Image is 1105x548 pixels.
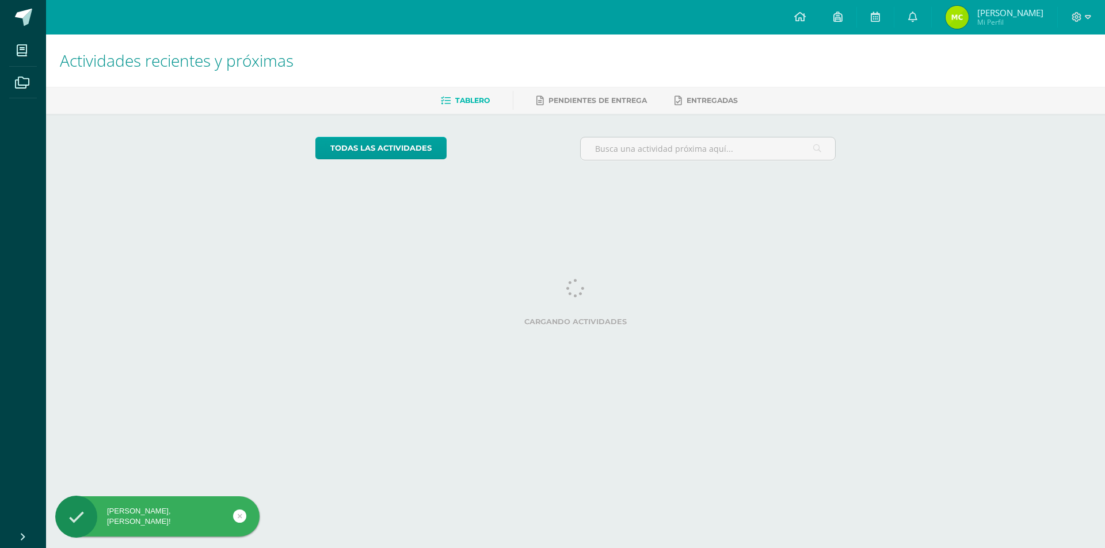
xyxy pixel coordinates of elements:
[315,137,447,159] a: todas las Actividades
[687,96,738,105] span: Entregadas
[977,7,1043,18] span: [PERSON_NAME]
[455,96,490,105] span: Tablero
[441,91,490,110] a: Tablero
[675,91,738,110] a: Entregadas
[536,91,647,110] a: Pendientes de entrega
[60,49,294,71] span: Actividades recientes y próximas
[977,17,1043,27] span: Mi Perfil
[548,96,647,105] span: Pendientes de entrega
[946,6,969,29] img: cc8623acd3032f6c49e2e6b2d430f85e.png
[315,317,836,326] label: Cargando actividades
[55,506,260,527] div: [PERSON_NAME], [PERSON_NAME]!
[581,137,836,160] input: Busca una actividad próxima aquí...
